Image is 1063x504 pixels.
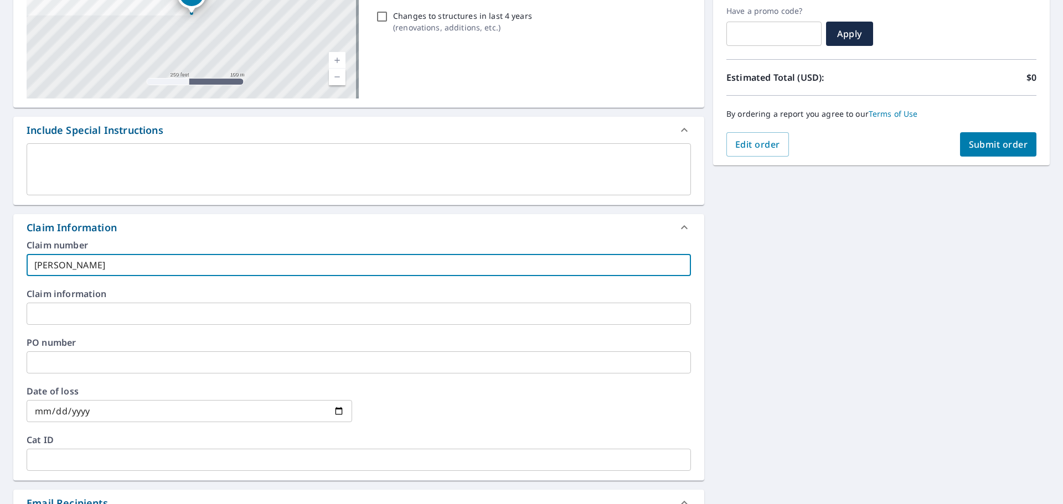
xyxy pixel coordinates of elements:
[27,289,691,298] label: Claim information
[969,138,1028,150] span: Submit order
[735,138,780,150] span: Edit order
[329,69,345,85] a: Current Level 17, Zoom Out
[726,71,881,84] p: Estimated Total (USD):
[27,123,163,138] div: Include Special Instructions
[835,28,864,40] span: Apply
[869,108,918,119] a: Terms of Use
[13,117,704,143] div: Include Special Instructions
[393,10,532,22] p: Changes to structures in last 4 years
[826,22,873,46] button: Apply
[1026,71,1036,84] p: $0
[726,6,822,16] label: Have a promo code?
[393,22,532,33] p: ( renovations, additions, etc. )
[27,338,691,347] label: PO number
[329,52,345,69] a: Current Level 17, Zoom In
[27,435,691,444] label: Cat ID
[13,214,704,241] div: Claim Information
[960,132,1037,157] button: Submit order
[726,132,789,157] button: Edit order
[27,220,117,235] div: Claim Information
[27,241,691,250] label: Claim number
[726,109,1036,119] p: By ordering a report you agree to our
[27,387,352,396] label: Date of loss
